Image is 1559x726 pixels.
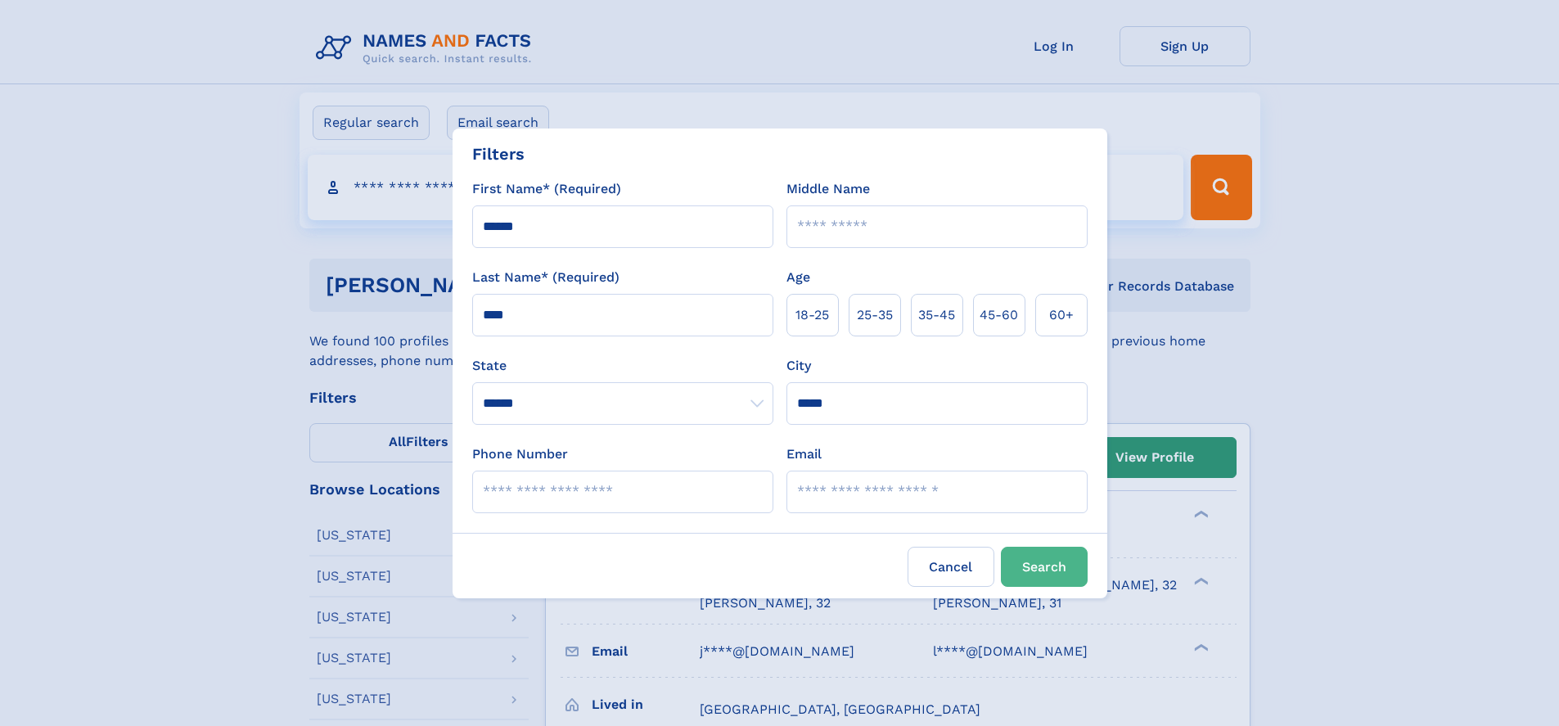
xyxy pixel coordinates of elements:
[980,305,1018,325] span: 45‑60
[786,444,822,464] label: Email
[1001,547,1088,587] button: Search
[472,444,568,464] label: Phone Number
[472,179,621,199] label: First Name* (Required)
[472,356,773,376] label: State
[857,305,893,325] span: 25‑35
[908,547,994,587] label: Cancel
[1049,305,1074,325] span: 60+
[786,179,870,199] label: Middle Name
[918,305,955,325] span: 35‑45
[795,305,829,325] span: 18‑25
[472,142,525,166] div: Filters
[786,268,810,287] label: Age
[472,268,620,287] label: Last Name* (Required)
[786,356,811,376] label: City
